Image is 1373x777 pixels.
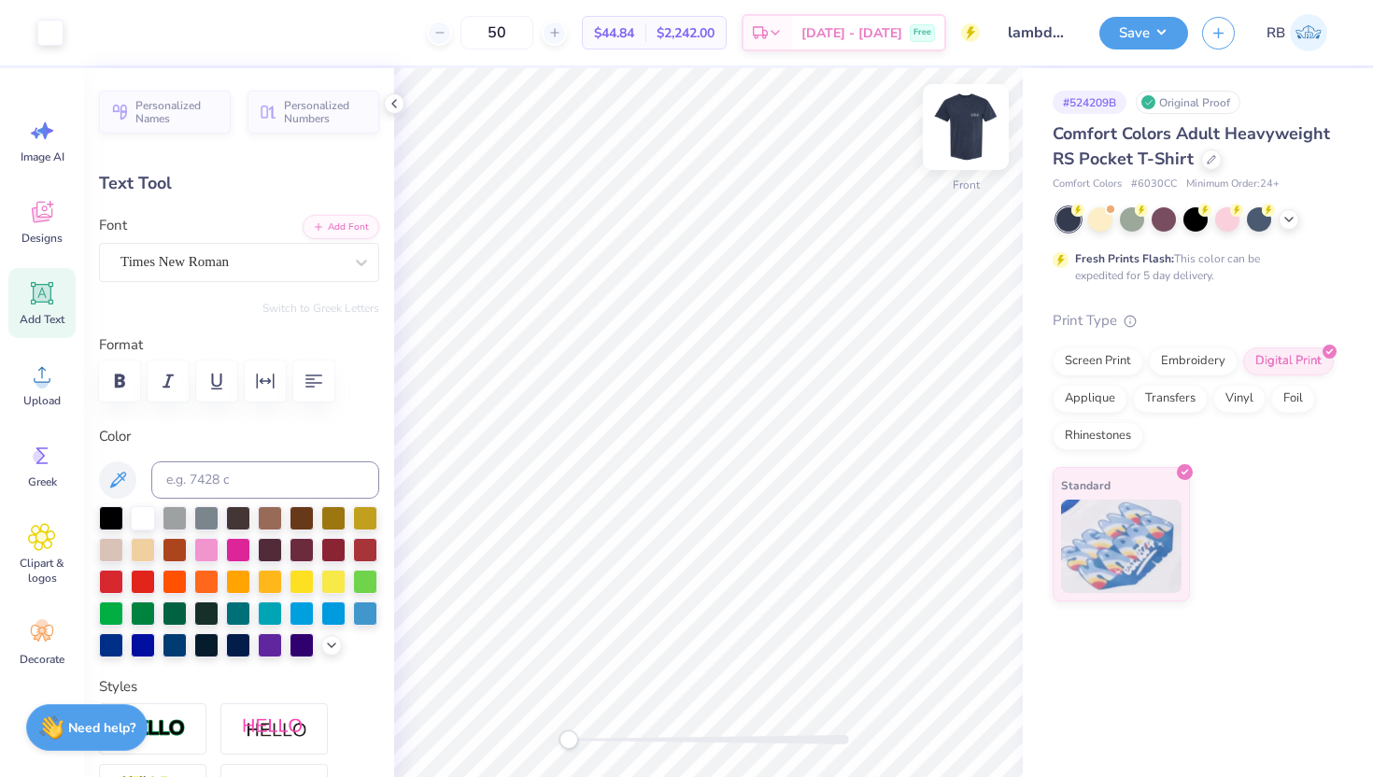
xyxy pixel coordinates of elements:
[1053,122,1330,170] span: Comfort Colors Adult Heavyweight RS Pocket T-Shirt
[1213,385,1266,413] div: Vinyl
[559,730,578,749] div: Accessibility label
[1053,385,1127,413] div: Applique
[303,215,379,239] button: Add Font
[248,91,379,134] button: Personalized Numbers
[23,393,61,408] span: Upload
[994,14,1085,51] input: Untitled Design
[28,474,57,489] span: Greek
[99,426,379,447] label: Color
[242,717,307,741] img: Shadow
[928,90,1003,164] img: Front
[99,334,379,356] label: Format
[913,26,931,39] span: Free
[1149,347,1238,375] div: Embroidery
[1061,500,1182,593] img: Standard
[135,99,219,125] span: Personalized Names
[1271,385,1315,413] div: Foil
[1136,91,1240,114] div: Original Proof
[99,171,379,196] div: Text Tool
[120,718,186,740] img: Stroke
[20,312,64,327] span: Add Text
[20,652,64,667] span: Decorate
[1075,251,1174,266] strong: Fresh Prints Flash:
[1053,347,1143,375] div: Screen Print
[594,23,634,43] span: $44.84
[1243,347,1334,375] div: Digital Print
[801,23,902,43] span: [DATE] - [DATE]
[1133,385,1208,413] div: Transfers
[1053,310,1336,332] div: Print Type
[1290,14,1327,51] img: Riley Barbalat
[21,231,63,246] span: Designs
[1075,250,1305,284] div: This color can be expedited for 5 day delivery.
[151,461,379,499] input: e.g. 7428 c
[262,301,379,316] button: Switch to Greek Letters
[284,99,368,125] span: Personalized Numbers
[99,215,127,236] label: Font
[1267,22,1285,44] span: RB
[1053,177,1122,192] span: Comfort Colors
[99,676,137,698] label: Styles
[953,177,980,193] div: Front
[1061,475,1111,495] span: Standard
[1258,14,1336,51] a: RB
[657,23,715,43] span: $2,242.00
[99,91,231,134] button: Personalized Names
[1186,177,1280,192] span: Minimum Order: 24 +
[68,719,135,737] strong: Need help?
[1131,177,1177,192] span: # 6030CC
[460,16,533,49] input: – –
[1053,422,1143,450] div: Rhinestones
[1099,17,1188,49] button: Save
[21,149,64,164] span: Image AI
[1053,91,1126,114] div: # 524209B
[11,556,73,586] span: Clipart & logos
